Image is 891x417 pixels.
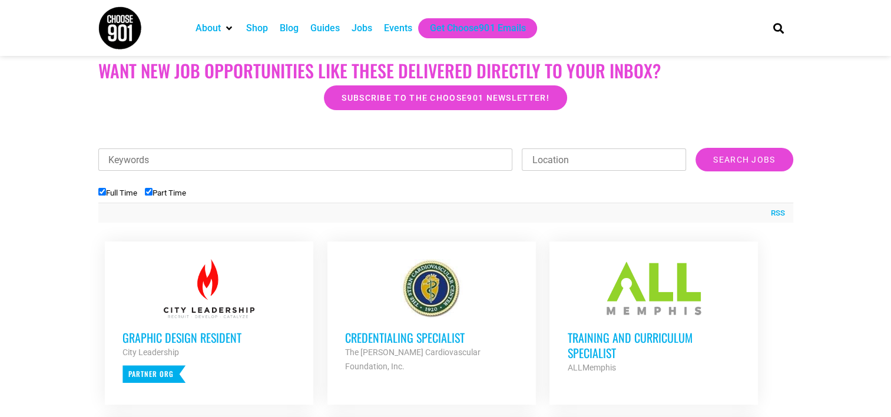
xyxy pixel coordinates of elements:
[196,21,221,35] a: About
[765,207,785,219] a: RSS
[122,365,186,383] p: Partner Org
[522,148,686,171] input: Location
[567,330,740,360] h3: Training and Curriculum Specialist
[324,85,567,110] a: Subscribe to the Choose901 newsletter!
[310,21,340,35] a: Guides
[384,21,412,35] a: Events
[98,148,513,171] input: Keywords
[98,60,793,81] h2: Want New Job Opportunities like these Delivered Directly to your Inbox?
[145,188,186,197] label: Part Time
[327,241,536,391] a: Credentialing Specialist The [PERSON_NAME] Cardiovascular Foundation, Inc.
[122,347,179,357] strong: City Leadership
[342,94,549,102] span: Subscribe to the Choose901 newsletter!
[695,148,793,171] input: Search Jobs
[430,21,525,35] a: Get Choose901 Emails
[190,18,753,38] nav: Main nav
[98,188,137,197] label: Full Time
[567,363,615,372] strong: ALLMemphis
[345,330,518,345] h3: Credentialing Specialist
[246,21,268,35] a: Shop
[190,18,240,38] div: About
[352,21,372,35] a: Jobs
[105,241,313,401] a: Graphic Design Resident City Leadership Partner Org
[98,188,106,196] input: Full Time
[549,241,758,392] a: Training and Curriculum Specialist ALLMemphis
[122,330,296,345] h3: Graphic Design Resident
[345,347,481,371] strong: The [PERSON_NAME] Cardiovascular Foundation, Inc.
[145,188,153,196] input: Part Time
[769,18,788,38] div: Search
[280,21,299,35] a: Blog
